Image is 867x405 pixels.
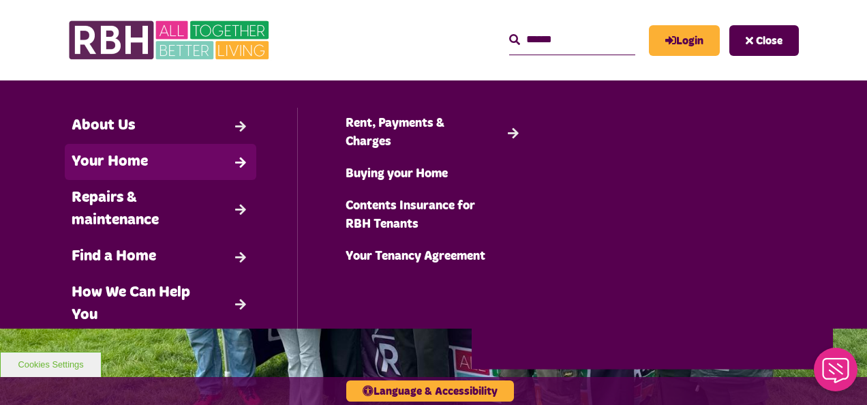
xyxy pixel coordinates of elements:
[346,380,514,402] button: Language & Accessibility
[65,239,256,275] a: Find a Home
[339,190,530,241] a: Contents Insurance for RBH Tenants
[68,14,273,67] img: RBH
[509,25,635,55] input: Search
[65,180,256,239] a: Repairs & maintenance
[729,25,799,56] button: Navigation
[756,35,782,46] span: Close
[65,108,256,144] a: About Us
[339,158,530,190] a: Buying your Home
[339,241,530,273] a: Your Tenancy Agreement
[339,108,530,158] a: Rent, Payments & Charges
[806,344,867,405] iframe: Netcall Web Assistant for live chat
[65,275,256,333] a: How We Can Help You
[649,25,720,56] a: MyRBH
[65,144,256,180] a: Your Home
